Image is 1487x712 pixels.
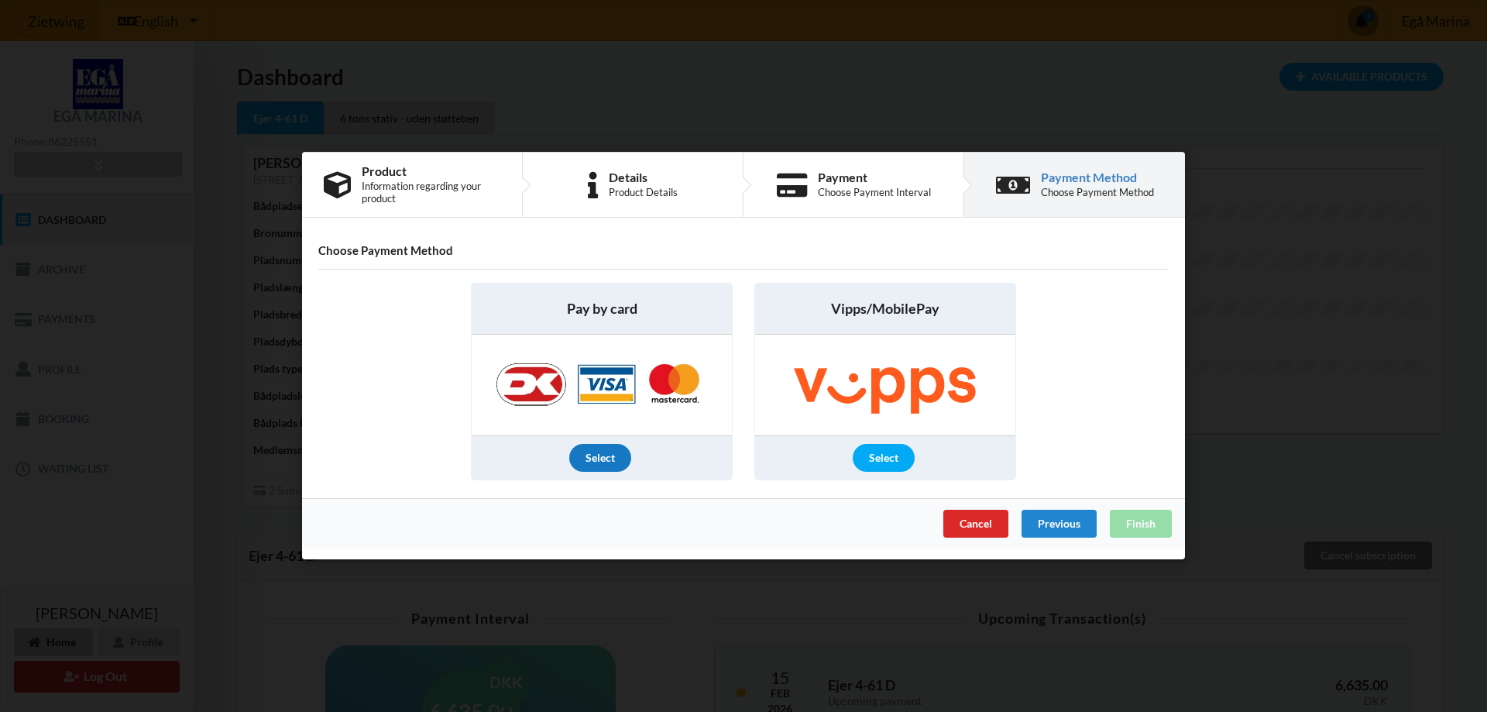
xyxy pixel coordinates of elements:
div: Cancel [943,511,1008,538]
div: Product Details [609,187,678,199]
div: Choose Payment Method [1041,187,1154,199]
div: Product [362,165,500,177]
div: Details [609,171,678,184]
div: Previous [1022,511,1097,538]
div: Payment Method [1041,171,1154,184]
span: Vipps/MobilePay [831,300,939,319]
div: Select [569,445,631,473]
span: Pay by card [567,300,637,319]
div: Select [853,445,915,473]
div: Information regarding your product [362,181,500,205]
div: Choose Payment Interval [818,187,931,199]
div: Payment [818,171,931,184]
h4: Choose Payment Method [318,244,1169,259]
img: Nets [480,335,723,436]
img: Vipps/MobilePay [760,335,1010,436]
